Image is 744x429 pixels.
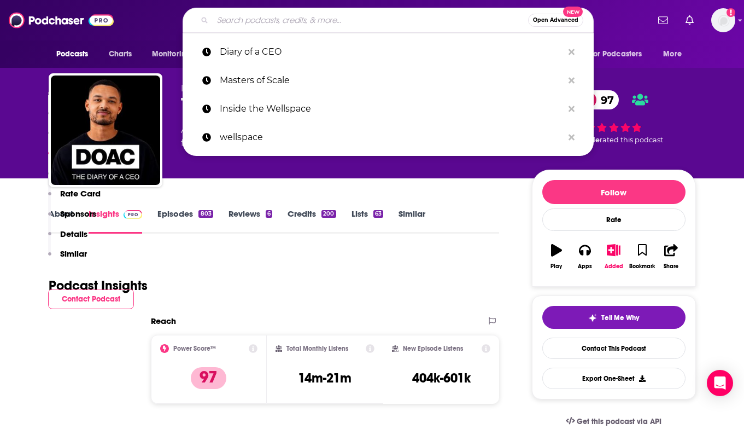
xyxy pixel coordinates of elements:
[542,237,571,276] button: Play
[60,248,87,259] p: Similar
[711,8,735,32] button: Show profile menu
[109,47,132,62] span: Charts
[48,208,96,229] button: Sponsors
[403,345,463,352] h2: New Episode Listens
[220,123,563,152] p: wellspace
[550,263,562,270] div: Play
[663,47,682,62] span: More
[48,248,87,269] button: Similar
[183,66,594,95] a: Masters of Scale
[48,229,87,249] button: Details
[727,8,735,17] svg: Add a profile image
[51,76,160,185] img: The Diary Of A CEO with Steven Bartlett
[654,11,672,30] a: Show notifications dropdown
[151,316,176,326] h2: Reach
[152,47,191,62] span: Monitoring
[144,44,205,65] button: open menu
[48,289,134,309] button: Contact Podcast
[542,306,686,329] button: tell me why sparkleTell Me Why
[588,314,597,322] img: tell me why sparkle
[183,38,594,66] a: Diary of a CEO
[266,210,272,218] div: 6
[49,44,103,65] button: open menu
[578,263,592,270] div: Apps
[321,210,336,218] div: 200
[198,210,213,218] div: 803
[528,14,583,27] button: Open AdvancedNew
[102,44,139,65] a: Charts
[601,314,639,322] span: Tell Me Why
[711,8,735,32] span: Logged in as megcassidy
[657,237,685,276] button: Share
[183,8,594,33] div: Search podcasts, credits, & more...
[288,208,336,234] a: Credits200
[9,10,114,31] img: Podchaser - Follow, Share and Rate Podcasts
[60,208,96,219] p: Sponsors
[173,345,216,352] h2: Power Score™
[579,90,619,109] a: 97
[542,180,686,204] button: Follow
[681,11,698,30] a: Show notifications dropdown
[583,44,658,65] button: open menu
[629,263,655,270] div: Bookmark
[571,237,599,276] button: Apps
[532,83,696,151] div: 97 12 peoplerated this podcast
[157,208,213,234] a: Episodes803
[542,208,686,231] div: Rate
[183,95,594,123] a: Inside the Wellspace
[181,137,350,150] span: featuring
[213,11,528,29] input: Search podcasts, credits, & more...
[533,18,578,23] span: Open Advanced
[181,83,209,94] span: DOAC
[590,47,642,62] span: For Podcasters
[60,229,87,239] p: Details
[56,47,89,62] span: Podcasts
[191,367,226,389] p: 97
[605,263,623,270] div: Added
[352,208,383,234] a: Lists63
[628,237,657,276] button: Bookmark
[220,95,563,123] p: Inside the Wellspace
[600,136,663,144] span: rated this podcast
[181,124,350,150] div: A podcast
[286,345,348,352] h2: Total Monthly Listens
[220,38,563,66] p: Diary of a CEO
[711,8,735,32] img: User Profile
[707,370,733,396] div: Open Intercom Messenger
[542,338,686,359] a: Contact This Podcast
[412,370,471,386] h3: 404k-601k
[220,66,563,95] p: Masters of Scale
[298,370,352,386] h3: 14m-21m
[229,208,272,234] a: Reviews6
[542,368,686,389] button: Export One-Sheet
[599,237,628,276] button: Added
[183,123,594,152] a: wellspace
[590,90,619,109] span: 97
[655,44,695,65] button: open menu
[399,208,425,234] a: Similar
[373,210,383,218] div: 63
[577,417,661,426] span: Get this podcast via API
[563,7,583,17] span: New
[664,263,678,270] div: Share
